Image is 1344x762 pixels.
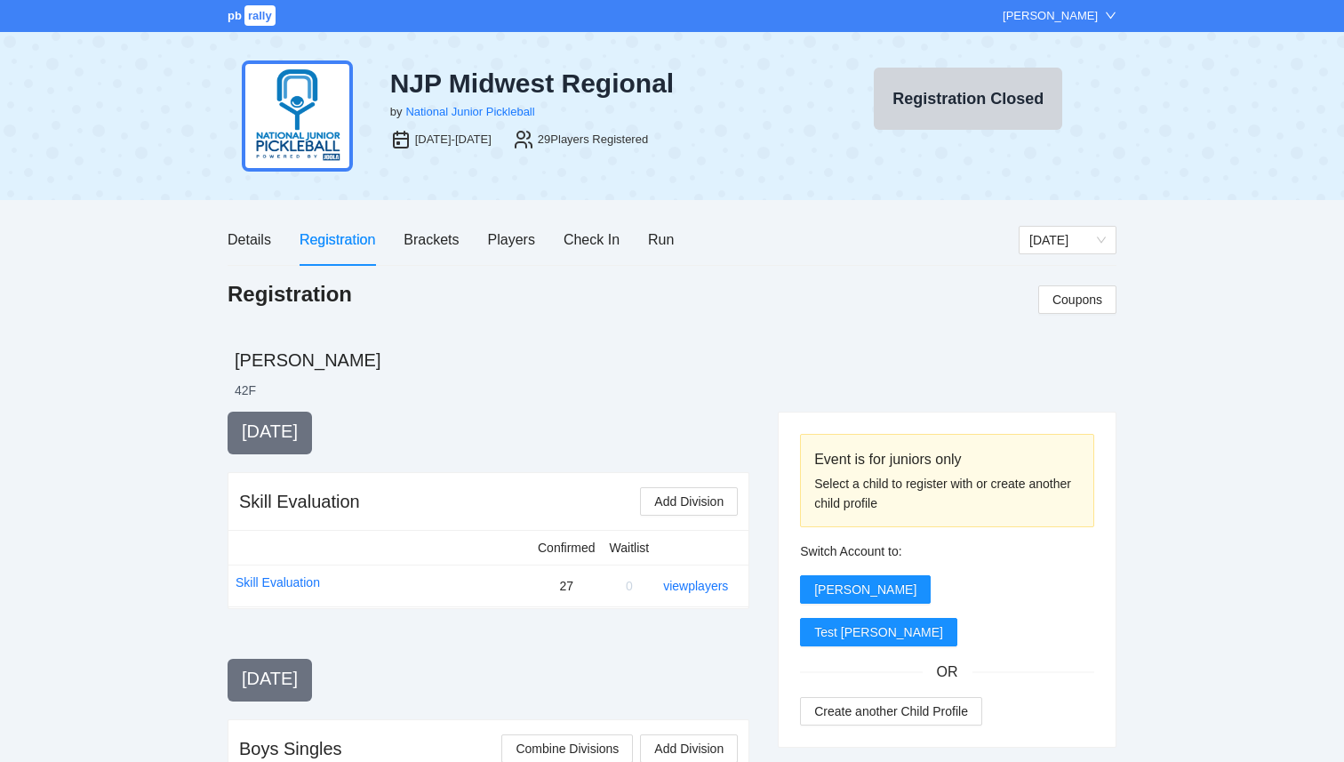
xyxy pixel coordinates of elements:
div: Select a child to register with or create another child profile [814,474,1080,513]
span: OR [923,661,972,683]
a: National Junior Pickleball [405,105,534,118]
span: Create another Child Profile [814,702,968,721]
h1: Registration [228,280,352,309]
div: Check In [564,229,620,251]
div: Details [228,229,271,251]
button: Add Division [640,487,738,516]
h2: [PERSON_NAME] [235,348,1116,373]
li: 42 F [235,381,256,399]
span: down [1105,10,1116,21]
span: 0 [626,579,633,593]
span: [DATE] [242,421,298,441]
span: Combine Divisions [516,739,619,758]
span: Add Division [654,739,724,758]
span: rally [244,5,276,26]
div: Event is for juniors only [814,448,1080,470]
div: Registration [300,229,375,251]
button: [PERSON_NAME] [800,575,931,604]
div: Boys Singles [239,736,342,761]
button: Test [PERSON_NAME] [800,618,957,646]
span: [PERSON_NAME] [814,580,916,599]
button: Create another Child Profile [800,697,982,726]
div: Confirmed [538,538,596,557]
span: Coupons [1052,290,1102,309]
span: Add Division [654,492,724,511]
td: 27 [531,565,603,606]
div: NJP Midwest Regional [390,68,806,100]
div: Players [488,229,535,251]
a: view players [663,579,728,593]
div: Brackets [404,229,459,251]
div: [DATE]-[DATE] [415,131,492,148]
img: njp-logo2.png [242,60,353,172]
div: by [390,103,403,121]
div: 29 Players Registered [538,131,648,148]
button: Coupons [1038,285,1116,314]
span: Test [PERSON_NAME] [814,622,943,642]
a: Skill Evaluation [236,573,320,592]
a: pbrally [228,9,278,22]
span: Friday [1029,227,1106,253]
button: Registration Closed [874,68,1062,130]
div: Run [648,229,674,251]
div: Waitlist [610,538,650,557]
div: [PERSON_NAME] [1003,7,1098,25]
div: Switch Account to: [800,541,1094,561]
span: [DATE] [242,669,298,688]
div: Skill Evaluation [239,489,360,514]
span: pb [228,9,242,22]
